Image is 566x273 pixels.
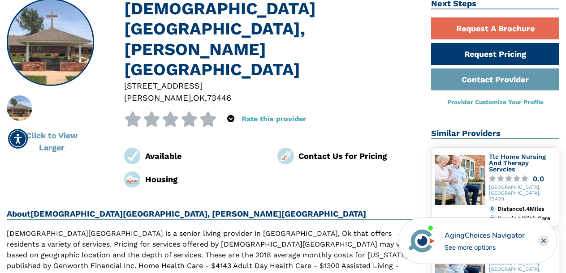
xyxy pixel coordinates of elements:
[193,93,205,102] span: OK
[497,206,555,212] div: Distance 1.4 Miles
[406,226,437,256] img: avatar
[445,243,525,252] div: See more options
[145,173,264,185] div: Housing
[431,128,559,139] h2: Similar Providers
[227,111,234,127] div: Popover trigger
[538,235,549,246] div: Close
[124,93,191,102] span: [PERSON_NAME]
[431,43,559,65] a: Request Pricing
[431,17,559,39] a: Request A Brochure
[431,68,559,90] a: Contact Provider
[489,185,555,202] div: [GEOGRAPHIC_DATA], [GEOGRAPHIC_DATA], 73439
[489,175,555,182] a: 0.0
[489,153,546,172] a: Tlc Home Nursing And Therapy Servcies
[533,175,544,182] div: 0.0
[298,150,418,162] div: Contact Us for Pricing
[8,129,28,149] div: Accessibility Menu
[242,115,306,123] a: Rate this provider
[497,215,555,228] div: Housing With Care Options
[124,80,418,92] div: [STREET_ADDRESS]
[207,92,231,104] div: 73446
[191,93,193,102] span: ,
[205,93,207,102] span: ,
[489,206,495,212] img: distance.svg
[145,150,264,162] div: Available
[447,98,544,106] a: Provider Customize Your Profile
[7,124,96,158] button: Click to View Larger
[445,230,525,241] div: AgingChoices Navigator
[7,209,418,220] h2: About [DEMOGRAPHIC_DATA][GEOGRAPHIC_DATA], [PERSON_NAME][GEOGRAPHIC_DATA]
[489,215,495,222] img: primary.svg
